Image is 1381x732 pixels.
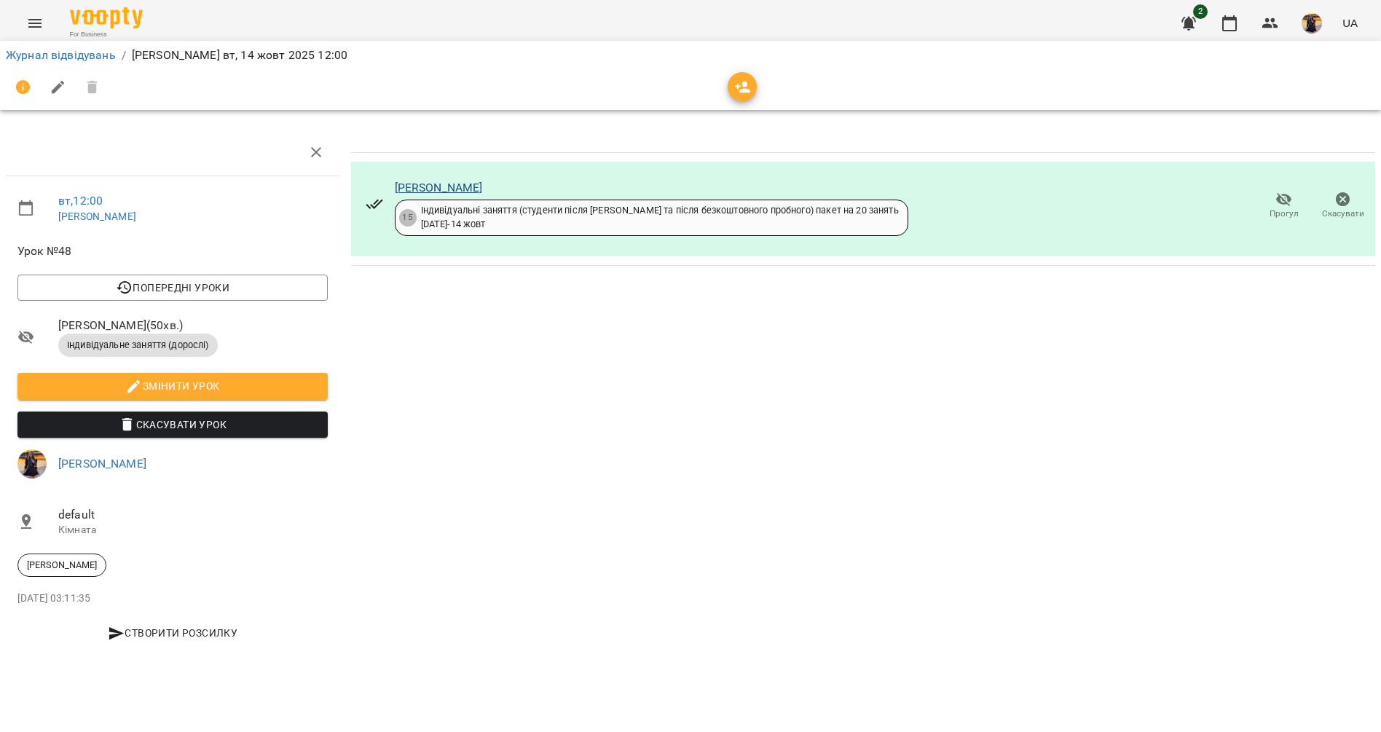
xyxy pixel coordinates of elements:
[58,457,146,471] a: [PERSON_NAME]
[70,7,143,28] img: Voopty Logo
[1337,9,1364,36] button: UA
[58,523,328,538] p: Кімната
[29,377,316,395] span: Змінити урок
[1313,186,1372,227] button: Скасувати
[421,204,899,231] div: Індивідуальні заняття (студенти після [PERSON_NAME] та після безкоштовного пробного) пакет на 20 ...
[17,591,328,606] p: [DATE] 03:11:35
[1322,208,1364,220] span: Скасувати
[58,317,328,334] span: [PERSON_NAME] ( 50 хв. )
[29,416,316,433] span: Скасувати Урок
[17,243,328,260] span: Урок №48
[17,554,106,577] div: [PERSON_NAME]
[17,6,52,41] button: Menu
[6,47,1375,64] nav: breadcrumb
[6,48,116,62] a: Журнал відвідувань
[17,449,47,479] img: d9e4fe055f4d09e87b22b86a2758fb91.jpg
[122,47,126,64] li: /
[17,275,328,301] button: Попередні уроки
[18,559,106,572] span: [PERSON_NAME]
[132,47,347,64] p: [PERSON_NAME] вт, 14 жовт 2025 12:00
[1254,186,1313,227] button: Прогул
[29,279,316,296] span: Попередні уроки
[399,209,417,227] div: 15
[1270,208,1299,220] span: Прогул
[58,210,136,222] a: [PERSON_NAME]
[1342,15,1358,31] span: UA
[58,339,218,352] span: Індивідуальне заняття (дорослі)
[70,30,143,39] span: For Business
[17,373,328,399] button: Змінити урок
[58,506,328,524] span: default
[395,181,483,194] a: [PERSON_NAME]
[17,620,328,646] button: Створити розсилку
[1193,4,1208,19] span: 2
[17,412,328,438] button: Скасувати Урок
[23,624,322,642] span: Створити розсилку
[1302,13,1322,34] img: d9e4fe055f4d09e87b22b86a2758fb91.jpg
[58,194,103,208] a: вт , 12:00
